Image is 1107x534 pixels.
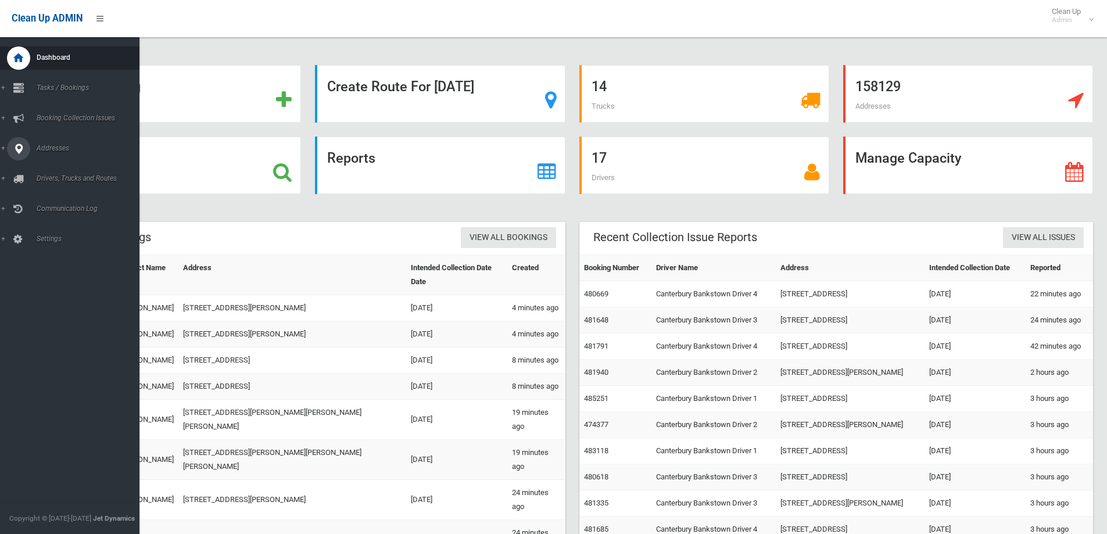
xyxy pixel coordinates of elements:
span: Drivers, Trucks and Routes [33,174,148,182]
a: Search [51,137,301,194]
td: [PERSON_NAME] [113,400,178,440]
a: 481335 [584,499,608,507]
td: [STREET_ADDRESS] [178,347,407,374]
span: Dashboard [33,53,148,62]
td: Canterbury Bankstown Driver 4 [651,281,776,307]
td: 42 minutes ago [1026,334,1093,360]
a: View All Issues [1003,227,1084,249]
td: 3 hours ago [1026,438,1093,464]
td: 19 minutes ago [507,400,565,440]
td: [DATE] [406,321,507,347]
a: 17 Drivers [579,137,829,194]
td: [DATE] [925,281,1026,307]
td: 8 minutes ago [507,347,565,374]
td: Canterbury Bankstown Driver 2 [651,360,776,386]
td: [STREET_ADDRESS][PERSON_NAME] [178,321,407,347]
td: [DATE] [925,334,1026,360]
strong: Jet Dynamics [93,514,135,522]
th: Intended Collection Date Date [406,255,507,295]
td: [DATE] [925,464,1026,490]
td: [STREET_ADDRESS] [776,307,924,334]
td: 24 minutes ago [507,480,565,520]
a: 483118 [584,446,608,455]
span: Clean Up [1046,7,1092,24]
span: Addresses [33,144,148,152]
td: [STREET_ADDRESS][PERSON_NAME] [178,295,407,321]
span: Settings [33,235,148,243]
td: [DATE] [406,400,507,440]
td: 3 hours ago [1026,464,1093,490]
a: 158129 Addresses [843,65,1093,123]
a: 474377 [584,420,608,429]
td: [DATE] [925,412,1026,438]
td: [STREET_ADDRESS] [776,464,924,490]
td: 4 minutes ago [507,321,565,347]
td: [STREET_ADDRESS] [776,281,924,307]
a: 480669 [584,289,608,298]
td: [PERSON_NAME] [113,480,178,520]
td: Canterbury Bankstown Driver 3 [651,307,776,334]
a: 481940 [584,368,608,377]
a: Manage Capacity [843,137,1093,194]
td: [DATE] [406,295,507,321]
td: 19 minutes ago [507,440,565,480]
span: Communication Log [33,205,148,213]
span: Clean Up ADMIN [12,13,83,24]
td: 3 hours ago [1026,386,1093,412]
td: Canterbury Bankstown Driver 3 [651,490,776,517]
td: 4 minutes ago [507,295,565,321]
td: 24 minutes ago [1026,307,1093,334]
a: 481685 [584,525,608,533]
td: Canterbury Bankstown Driver 4 [651,334,776,360]
td: [DATE] [925,490,1026,517]
td: [STREET_ADDRESS] [776,386,924,412]
th: Contact Name [113,255,178,295]
td: [PERSON_NAME] [113,295,178,321]
td: [DATE] [406,374,507,400]
strong: 158129 [855,78,901,95]
td: [PERSON_NAME] [113,347,178,374]
strong: 17 [592,150,607,166]
td: Canterbury Bankstown Driver 2 [651,412,776,438]
span: Tasks / Bookings [33,84,148,92]
td: [DATE] [925,307,1026,334]
td: [PERSON_NAME] [113,321,178,347]
td: Canterbury Bankstown Driver 3 [651,464,776,490]
strong: Reports [327,150,375,166]
a: Add Booking [51,65,301,123]
span: Booking Collection Issues [33,114,148,122]
td: 2 hours ago [1026,360,1093,386]
td: 8 minutes ago [507,374,565,400]
th: Intended Collection Date [925,255,1026,281]
a: 480618 [584,472,608,481]
td: 22 minutes ago [1026,281,1093,307]
span: Copyright © [DATE]-[DATE] [9,514,91,522]
td: Canterbury Bankstown Driver 1 [651,386,776,412]
td: 3 hours ago [1026,412,1093,438]
span: Addresses [855,102,891,110]
th: Reported [1026,255,1093,281]
th: Address [776,255,924,281]
th: Address [178,255,407,295]
td: [STREET_ADDRESS][PERSON_NAME] [776,412,924,438]
a: 481648 [584,316,608,324]
td: [DATE] [406,347,507,374]
td: [STREET_ADDRESS] [776,438,924,464]
td: [STREET_ADDRESS][PERSON_NAME][PERSON_NAME][PERSON_NAME] [178,400,407,440]
td: [DATE] [406,440,507,480]
a: View All Bookings [461,227,556,249]
small: Admin [1052,16,1081,24]
th: Created [507,255,565,295]
strong: Create Route For [DATE] [327,78,474,95]
td: [STREET_ADDRESS][PERSON_NAME][PERSON_NAME][PERSON_NAME] [178,440,407,480]
td: [STREET_ADDRESS][PERSON_NAME] [178,480,407,520]
td: [DATE] [406,480,507,520]
td: [PERSON_NAME] [113,374,178,400]
strong: Manage Capacity [855,150,961,166]
span: Drivers [592,173,615,182]
a: Create Route For [DATE] [315,65,565,123]
td: [DATE] [925,360,1026,386]
td: [PERSON_NAME] [113,440,178,480]
td: [STREET_ADDRESS] [178,374,407,400]
td: 3 hours ago [1026,490,1093,517]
